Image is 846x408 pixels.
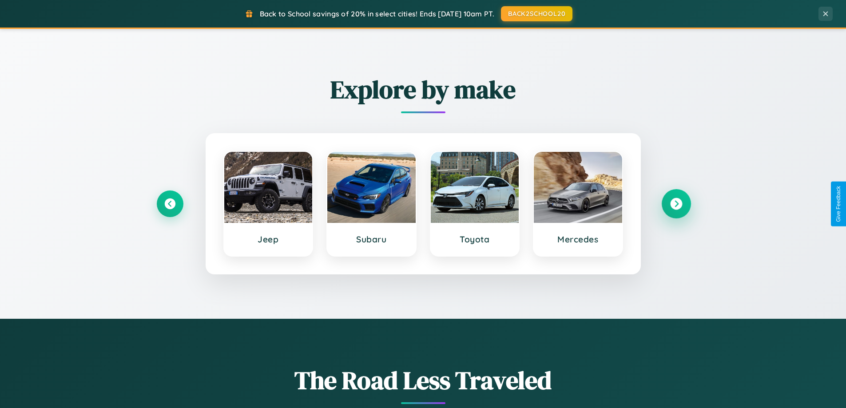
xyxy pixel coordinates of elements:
[336,234,407,245] h3: Subaru
[157,72,690,107] h2: Explore by make
[260,9,494,18] span: Back to School savings of 20% in select cities! Ends [DATE] 10am PT.
[233,234,304,245] h3: Jeep
[835,186,842,222] div: Give Feedback
[157,363,690,397] h1: The Road Less Traveled
[440,234,510,245] h3: Toyota
[501,6,572,21] button: BACK2SCHOOL20
[543,234,613,245] h3: Mercedes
